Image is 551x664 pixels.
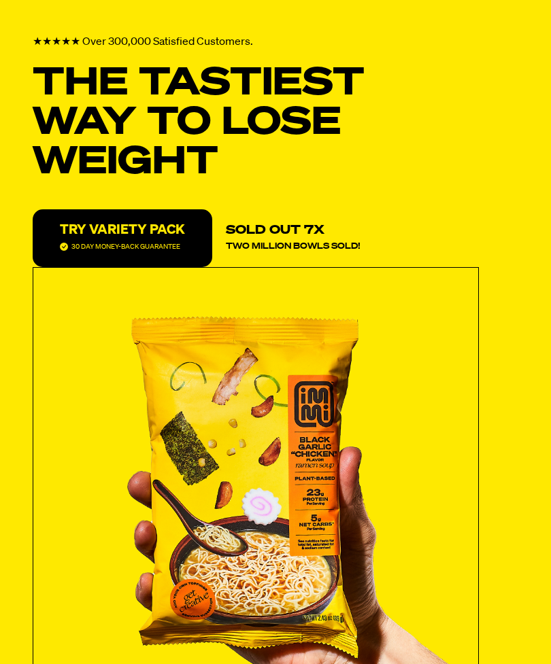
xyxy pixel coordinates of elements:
p: SOLD OUT 7X [226,222,324,239]
p: ★★★★★ Over 300,000 Satisfied Customers. [33,34,253,50]
p: 30 DAY MONEY-BACK GUARANTEE [71,240,180,254]
p: TRY VARIETY PACK [60,223,185,237]
button: TRY VARIETY PACK30 DAY MONEY-BACK GUARANTEE [33,209,212,267]
h1: THE TASTIEST WAY TO LOSE WEIGHT [33,64,471,182]
p: TWO MILLION BOWLS SOLD! [226,239,361,255]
